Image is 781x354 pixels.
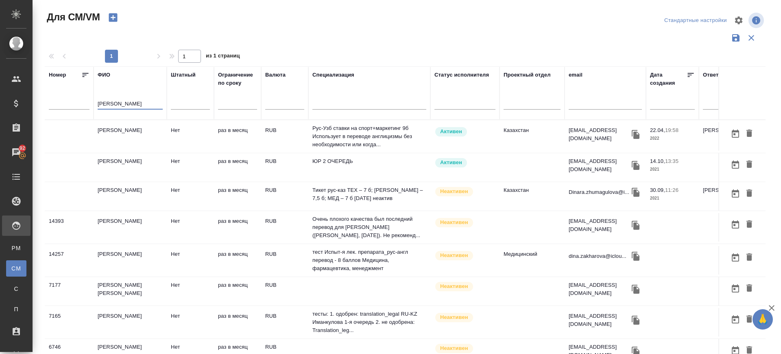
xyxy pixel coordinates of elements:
[650,134,695,143] p: 2022
[15,144,30,152] span: 92
[756,311,770,328] span: 🙏
[434,312,495,323] div: Наши пути разошлись: исполнитель с нами не работает
[569,252,626,260] p: dina.zakharova@iclou...
[45,11,100,24] span: Для СМ/VM
[742,217,756,232] button: Удалить
[569,157,630,174] p: [EMAIL_ADDRESS][DOMAIN_NAME]
[440,158,462,167] p: Активен
[500,182,565,211] td: Казахстан
[171,71,196,79] div: Штатный
[6,260,26,277] a: CM
[665,187,678,193] p: 11:26
[45,213,94,242] td: 14393
[569,188,629,196] p: Dinara.zhumagulova@i...
[748,13,766,28] span: Посмотреть информацию
[440,218,468,226] p: Неактивен
[569,71,582,79] div: email
[10,264,22,273] span: CM
[729,312,742,327] button: Открыть календарь загрузки
[630,283,642,295] button: Скопировать
[312,186,426,202] p: Тикет рус-каз ТЕХ – 7 б; [PERSON_NAME] – 7,5 б; МЕД – 7 б [DATE] неактив
[167,308,214,336] td: Нет
[94,182,167,211] td: [PERSON_NAME]
[569,281,630,297] p: [EMAIL_ADDRESS][DOMAIN_NAME]
[703,71,745,79] div: Ответственный
[630,159,642,172] button: Скопировать
[94,122,167,151] td: [PERSON_NAME]
[10,285,22,293] span: С
[440,187,468,196] p: Неактивен
[665,158,678,164] p: 13:35
[265,71,286,79] div: Валюта
[94,153,167,182] td: [PERSON_NAME]
[49,71,66,79] div: Номер
[6,301,26,317] a: П
[167,153,214,182] td: Нет
[650,187,665,193] p: 30.09,
[214,122,261,151] td: раз в месяц
[94,277,167,306] td: [PERSON_NAME] [PERSON_NAME]
[10,305,22,313] span: П
[742,250,756,265] button: Удалить
[312,124,426,149] p: Рус-Узб ставки на спорт+маркетинг 9б Использует в переводе англицизмы без необходимости или когда...
[440,251,468,259] p: Неактивен
[440,128,462,136] p: Активен
[6,240,26,256] a: PM
[261,153,308,182] td: RUB
[45,308,94,336] td: 7165
[440,344,468,352] p: Неактивен
[434,126,495,137] div: Рядовой исполнитель: назначай с учетом рейтинга
[650,127,665,133] p: 22.04,
[214,277,261,306] td: раз в месяц
[650,158,665,164] p: 14.10,
[504,71,551,79] div: Проектный отдел
[742,281,756,296] button: Удалить
[261,308,308,336] td: RUB
[729,11,748,30] span: Настроить таблицу
[214,153,261,182] td: раз в месяц
[650,194,695,202] p: 2021
[630,219,642,231] button: Скопировать
[261,246,308,275] td: RUB
[10,244,22,252] span: PM
[98,71,110,79] div: ФИО
[94,308,167,336] td: [PERSON_NAME]
[214,182,261,211] td: раз в месяц
[94,213,167,242] td: [PERSON_NAME]
[214,213,261,242] td: раз в месяц
[434,71,489,79] div: Статус исполнителя
[214,308,261,336] td: раз в месяц
[167,277,214,306] td: Нет
[312,248,426,273] p: тест Испыт-я лек. препарата_рус-англ перевод - 8 баллов Медицина, фармацевтика, менеджмент
[650,165,695,174] p: 2021
[729,126,742,141] button: Открыть календарь загрузки
[45,277,94,306] td: 7177
[214,246,261,275] td: раз в месяц
[261,277,308,306] td: RUB
[312,157,426,165] p: ЮР 2 ОЧЕРЕДЬ
[167,213,214,242] td: Нет
[312,215,426,240] p: Очень плохого качества был последний перевод для [PERSON_NAME] ([PERSON_NAME], [DATE]). Не рекоме...
[753,309,773,330] button: 🙏
[728,30,744,46] button: Сохранить фильтры
[500,122,565,151] td: Казахстан
[630,128,642,141] button: Скопировать
[742,186,756,201] button: Удалить
[434,186,495,197] div: Наши пути разошлись: исполнитель с нами не работает
[434,343,495,354] div: Наши пути разошлись: исполнитель с нами не работает
[662,14,729,27] div: split button
[261,122,308,151] td: RUB
[312,71,354,79] div: Специализация
[630,250,642,262] button: Скопировать
[434,157,495,168] div: Рядовой исполнитель: назначай с учетом рейтинга
[650,71,687,87] div: Дата создания
[699,182,746,211] td: [PERSON_NAME]
[261,213,308,242] td: RUB
[434,281,495,292] div: Наши пути разошлись: исполнитель с нами не работает
[206,51,240,63] span: из 1 страниц
[744,30,759,46] button: Сбросить фильтры
[665,127,678,133] p: 19:58
[729,281,742,296] button: Открыть календарь загрузки
[2,142,31,163] a: 92
[261,182,308,211] td: RUB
